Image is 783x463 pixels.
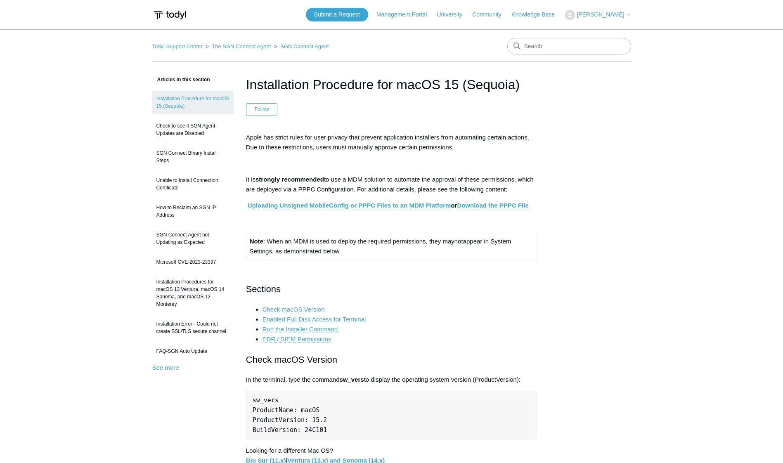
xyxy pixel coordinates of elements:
li: The SGN Connect Agent [204,43,272,50]
p: It is to use a MDM solution to automate the approval of these permissions, which are deployed via... [246,175,537,194]
a: FAQ-SGN Auto Update [152,343,234,359]
strong: or [248,202,529,209]
a: Knowledge Base [511,10,563,19]
h2: Sections [246,282,537,296]
a: Todyl Support Center [152,43,203,50]
input: Search [507,38,631,54]
span: not [454,238,463,245]
h1: Installation Procedure for macOS 15 (Sequoia) [246,75,537,94]
a: Enabled Full Disk Access for Terminal [263,316,366,323]
a: Run the Installer Command [263,326,338,333]
a: How to Reclaim an SGN IP Address [152,200,234,223]
a: SGN Connect Binary Install Steps [152,145,234,168]
li: SGN Connect Agent [272,43,329,50]
img: Todyl Support Center Help Center home page [152,7,187,23]
a: Management Portal [376,10,435,19]
a: Submit a Request [306,8,368,21]
a: See more [152,364,179,371]
a: EDR / SIEM Permissions [263,335,331,343]
a: Installation Error - Could not create SSL/TLS secure channel [152,316,234,339]
a: Check macOS Version [263,306,325,313]
strong: strongly recommended [255,176,324,183]
a: Check to see if SGN Agent Updates are Disabled [152,118,234,141]
strong: sw_vers [339,376,364,383]
a: Microsoft CVE-2023-23397 [152,254,234,270]
a: SGN Connect Agent [280,43,329,50]
p: In the terminal, type the command to display the operating system version (ProductVersion): [246,375,537,385]
a: Installation Procedures for macOS 13 Ventura, macOS 14 Sonoma, and macOS 12 Monterey [152,274,234,312]
a: Community [472,10,510,19]
p: Apple has strict rules for user privacy that prevent application installers from automating certa... [246,132,537,152]
li: Todyl Support Center [152,43,204,50]
h2: Check macOS Version [246,352,537,367]
pre: sw_vers ProductName: macOS ProductVersion: 15.2 BuildVersion: 24C101 [246,391,537,439]
td: : When an MDM is used to deploy the required permissions, they may appear in System Settings, as ... [246,233,537,260]
button: Follow Article [246,103,278,116]
a: The SGN Connect Agent [212,43,271,50]
a: Installation Procedure for macOS 15 (Sequoia) [152,91,234,114]
button: [PERSON_NAME] [565,10,631,20]
span: Articles in this section [152,77,210,83]
span: [PERSON_NAME] [577,11,624,18]
a: Download the PPPC File [457,202,528,209]
a: Uploading Unsigned MobileConfig or PPPC Files to an MDM Platform [248,202,451,209]
a: University [437,10,470,19]
a: SGN Connect Agent not Updating as Expected [152,227,234,250]
a: Unable to Install Connection Certificate [152,172,234,196]
strong: Note [250,238,263,245]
